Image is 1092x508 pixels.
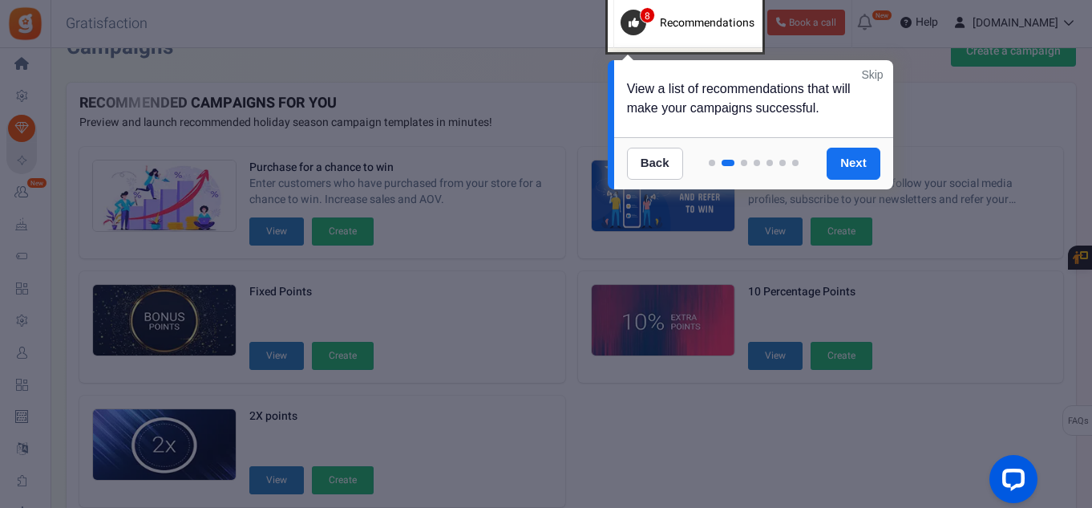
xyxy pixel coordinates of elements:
[861,67,883,83] a: Skip
[614,60,893,137] div: View a list of recommendations that will make your campaigns successful.
[627,148,683,180] a: Back
[827,148,880,180] a: Next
